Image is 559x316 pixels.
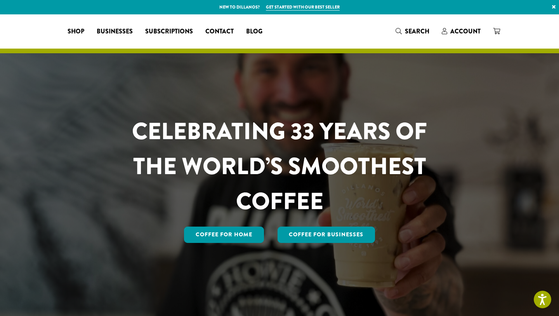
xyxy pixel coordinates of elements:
[145,27,193,37] span: Subscriptions
[109,114,450,219] h1: CELEBRATING 33 YEARS OF THE WORLD’S SMOOTHEST COFFEE
[389,25,436,38] a: Search
[278,227,375,243] a: Coffee For Businesses
[68,27,84,37] span: Shop
[184,227,264,243] a: Coffee for Home
[246,27,262,37] span: Blog
[450,27,481,36] span: Account
[205,27,234,37] span: Contact
[61,25,90,38] a: Shop
[405,27,429,36] span: Search
[266,4,340,10] a: Get started with our best seller
[97,27,133,37] span: Businesses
